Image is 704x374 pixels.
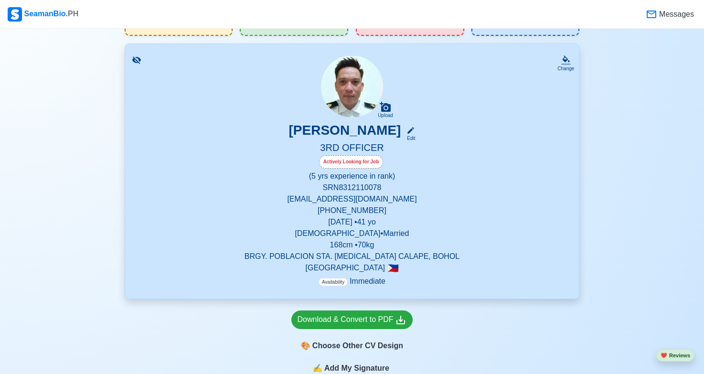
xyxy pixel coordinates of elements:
[661,353,667,358] span: heart
[656,349,694,362] button: heartReviews
[137,171,568,182] p: (5 yrs experience in rank)
[322,363,391,374] span: Add My Signature
[657,9,694,20] span: Messages
[137,216,568,228] p: [DATE] • 41 yo
[557,65,574,72] div: Change
[298,314,407,326] div: Download & Convert to PDF
[137,182,568,193] p: SRN 8312110078
[319,155,384,169] div: Actively Looking for Job
[137,239,568,251] p: 168 cm • 70 kg
[291,337,413,355] div: Choose Other CV Design
[387,264,399,273] span: 🇵🇭
[8,7,78,21] div: SeamanBio
[378,113,393,118] div: Upload
[403,135,415,142] div: Edit
[137,262,568,274] p: [GEOGRAPHIC_DATA]
[137,205,568,216] p: [PHONE_NUMBER]
[313,363,322,374] span: sign
[137,193,568,205] p: [EMAIL_ADDRESS][DOMAIN_NAME]
[137,142,568,155] h5: 3RD OFFICER
[137,251,568,262] p: BRGY. POBLACION STA. [MEDICAL_DATA] CALAPE, BOHOL
[319,278,348,286] span: Availability
[8,7,22,21] img: Logo
[301,340,310,352] span: paint
[66,10,79,18] span: .PH
[291,310,413,329] a: Download & Convert to PDF
[137,228,568,239] p: [DEMOGRAPHIC_DATA] • Married
[289,122,401,142] h3: [PERSON_NAME]
[319,276,385,287] p: Immediate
